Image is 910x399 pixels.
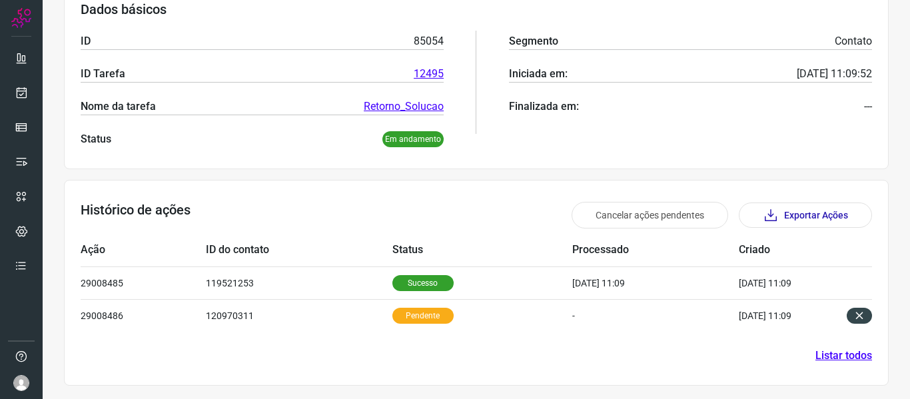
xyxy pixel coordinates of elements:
[81,234,206,266] td: Ação
[206,266,392,299] td: 119521253
[572,234,739,266] td: Processado
[739,202,872,228] button: Exportar Ações
[382,131,444,147] p: Em andamento
[835,33,872,49] p: Contato
[392,275,454,291] p: Sucesso
[797,66,872,82] p: [DATE] 11:09:52
[739,234,832,266] td: Criado
[739,299,832,332] td: [DATE] 11:09
[206,299,392,332] td: 120970311
[364,99,444,115] a: Retorno_Solucao
[81,33,91,49] p: ID
[81,131,111,147] p: Status
[815,348,872,364] a: Listar todos
[81,202,191,228] h3: Histórico de ações
[81,66,125,82] p: ID Tarefa
[81,99,156,115] p: Nome da tarefa
[81,299,206,332] td: 29008486
[864,99,872,115] p: ---
[392,234,573,266] td: Status
[13,375,29,391] img: avatar-user-boy.jpg
[11,8,31,28] img: Logo
[572,202,728,228] button: Cancelar ações pendentes
[414,33,444,49] p: 85054
[81,1,872,17] h3: Dados básicos
[81,266,206,299] td: 29008485
[572,266,739,299] td: [DATE] 11:09
[392,308,454,324] p: Pendente
[572,299,739,332] td: -
[206,234,392,266] td: ID do contato
[509,99,579,115] p: Finalizada em:
[509,66,568,82] p: Iniciada em:
[414,66,444,82] a: 12495
[739,266,832,299] td: [DATE] 11:09
[509,33,558,49] p: Segmento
